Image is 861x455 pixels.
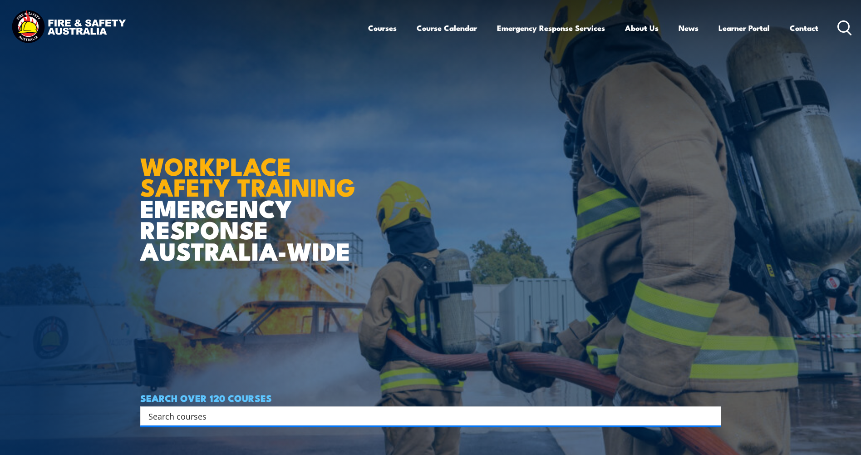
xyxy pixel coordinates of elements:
[790,16,818,40] a: Contact
[679,16,699,40] a: News
[140,146,355,205] strong: WORKPLACE SAFETY TRAINING
[625,16,659,40] a: About Us
[148,409,701,423] input: Search input
[705,410,718,422] button: Search magnifier button
[150,410,703,422] form: Search form
[497,16,605,40] a: Emergency Response Services
[417,16,477,40] a: Course Calendar
[140,393,721,403] h4: SEARCH OVER 120 COURSES
[718,16,770,40] a: Learner Portal
[140,132,362,261] h1: EMERGENCY RESPONSE AUSTRALIA-WIDE
[368,16,397,40] a: Courses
